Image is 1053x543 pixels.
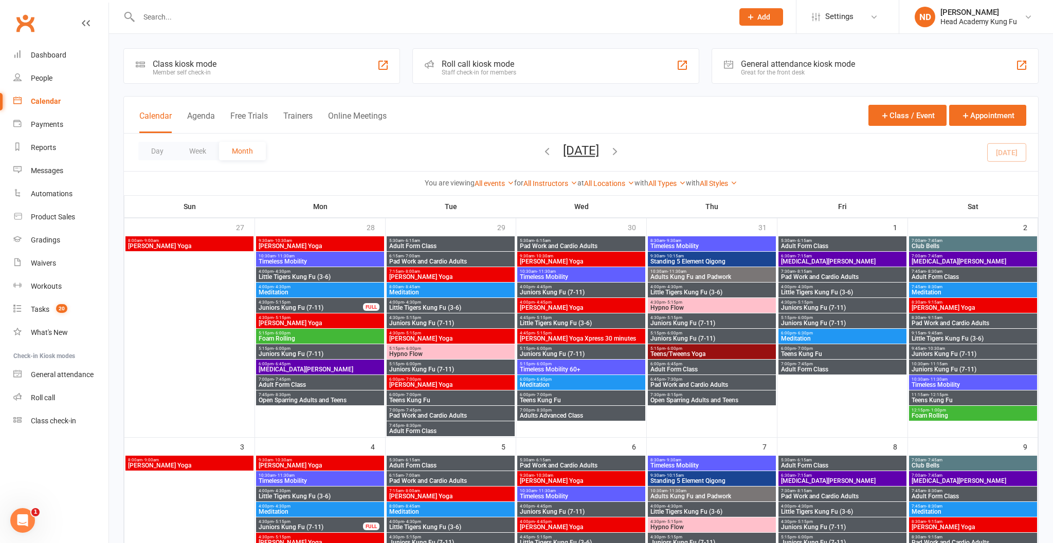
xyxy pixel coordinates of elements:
[389,331,513,335] span: 4:30pm
[128,458,251,462] span: 8:00am
[780,362,904,366] span: 7:00pm
[650,300,774,305] span: 4:30pm
[13,363,108,386] a: General attendance kiosk mode
[258,346,382,351] span: 5:15pm
[908,196,1038,217] th: Sat
[758,218,777,235] div: 31
[665,254,684,258] span: - 10:15am
[632,438,646,455] div: 6
[389,289,513,295] span: Meditation
[276,254,295,258] span: - 11:30am
[940,17,1017,26] div: Head Academy Kung Fu
[650,362,774,366] span: 6:00pm
[795,254,812,258] span: - 7:15am
[519,377,643,382] span: 6:00pm
[780,315,904,320] span: 5:15pm
[31,259,56,267] div: Waivers
[650,320,774,326] span: Juniors Kung Fu (7-11)
[777,196,908,217] th: Fri
[442,59,516,69] div: Roll call kiosk mode
[404,315,421,320] span: - 5:15pm
[534,254,553,258] span: - 10:30am
[404,392,421,397] span: - 7:00pm
[796,346,813,351] span: - 7:00pm
[142,238,159,243] span: - 9:00am
[911,243,1035,249] span: Club Bells
[274,377,291,382] span: - 7:45pm
[650,269,774,274] span: 10:30am
[825,5,854,28] span: Settings
[389,413,513,419] span: Pad Work and Cardio Adults
[929,377,948,382] span: - 11:30am
[519,413,643,419] span: Adults Advanced Class
[780,366,904,372] span: Adult Form Class
[389,351,513,357] span: Hypno Flow
[13,386,108,409] a: Roll call
[389,305,513,311] span: Little Tigers Kung Fu (3-6)
[519,269,643,274] span: 10:30am
[911,362,1035,366] span: 10:30am
[535,392,552,397] span: - 7:00pm
[386,196,516,217] th: Tue
[911,351,1035,357] span: Juniors Kung Fu (7-11)
[911,331,1035,335] span: 9:15am
[796,300,813,305] span: - 5:15pm
[273,238,292,243] span: - 10:30am
[665,331,682,335] span: - 6:00pm
[926,331,942,335] span: - 9:45am
[31,282,62,290] div: Workouts
[258,362,382,366] span: 6:00pm
[780,300,904,305] span: 4:30pm
[128,238,251,243] span: 8:00am
[31,394,55,402] div: Roll call
[10,508,35,533] iframe: Intercom live chat
[911,413,1035,419] span: Foam Rolling
[274,300,291,305] span: - 5:15pm
[535,377,552,382] span: - 6:45pm
[442,69,516,76] div: Staff check-in for members
[519,366,643,372] span: Timeless Mobility 60+
[497,218,516,235] div: 29
[31,305,49,313] div: Tasks
[519,382,643,388] span: Meditation
[389,366,513,372] span: Juniors Kung Fu (7-11)
[648,179,686,188] a: All Types
[915,7,935,27] div: ND
[686,179,700,187] strong: with
[389,428,513,434] span: Adult Form Class
[258,315,382,320] span: 4:30pm
[929,362,948,366] span: - 11:15am
[519,331,643,335] span: 4:45pm
[650,315,774,320] span: 4:30pm
[535,331,552,335] span: - 5:15pm
[31,143,56,152] div: Reports
[780,243,904,249] span: Adult Form Class
[404,269,420,274] span: - 8:00am
[389,320,513,326] span: Juniors Kung Fu (7-11)
[139,111,172,133] button: Calendar
[31,508,40,516] span: 1
[404,346,421,351] span: - 6:00pm
[665,377,682,382] span: - 7:30pm
[371,438,385,455] div: 4
[240,438,255,455] div: 3
[911,382,1035,388] span: Timeless Mobility
[404,362,421,366] span: - 6:00pm
[31,236,60,244] div: Gradings
[911,408,1035,413] span: 12:15pm
[13,275,108,298] a: Workouts
[138,142,176,160] button: Day
[519,392,643,397] span: 6:00pm
[667,269,686,274] span: - 11:30am
[535,315,552,320] span: - 5:15pm
[187,111,215,133] button: Agenda
[258,335,382,342] span: Foam Rolling
[274,269,291,274] span: - 4:30pm
[153,69,216,76] div: Member self check-in
[389,392,513,397] span: 6:00pm
[519,320,643,326] span: Little Tigers Kung Fu (3-6)
[31,370,94,379] div: General attendance
[389,269,513,274] span: 7:15am
[911,335,1035,342] span: Little Tigers Kung Fu (3-6)
[404,377,421,382] span: - 7:00pm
